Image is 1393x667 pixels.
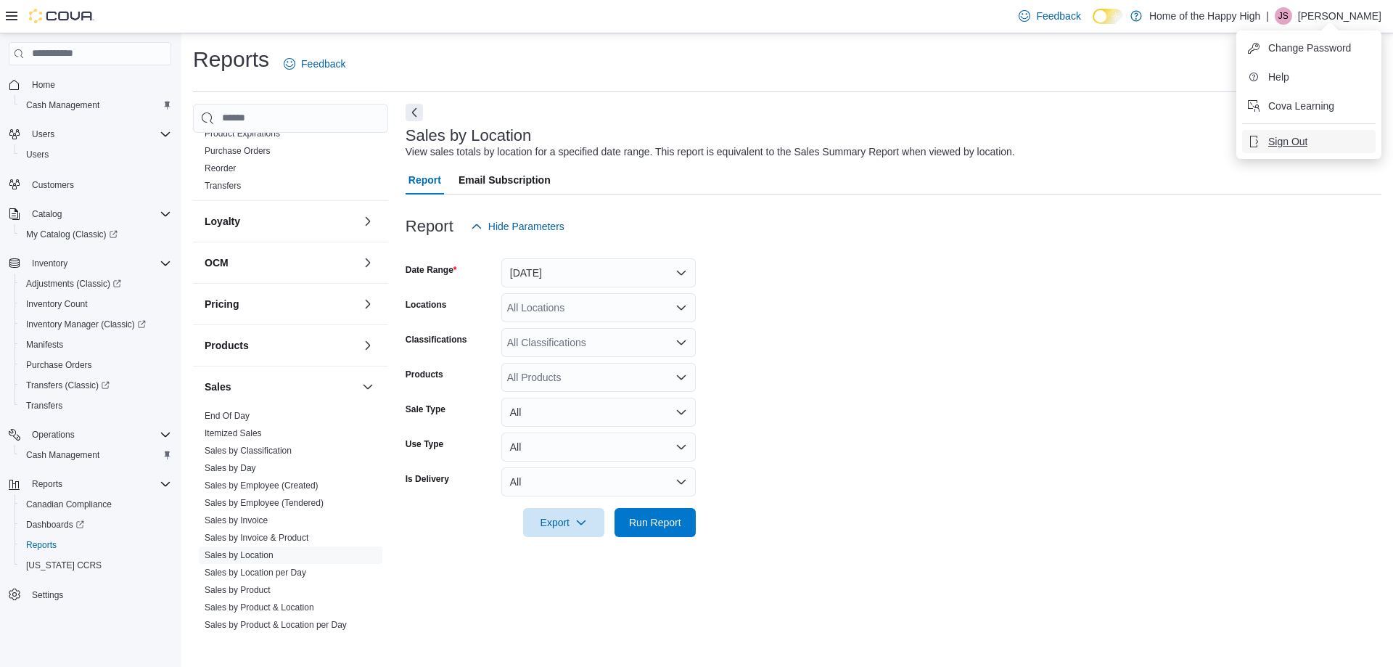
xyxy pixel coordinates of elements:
[205,297,239,311] h3: Pricing
[205,497,324,509] span: Sales by Employee (Tendered)
[32,589,63,601] span: Settings
[205,214,356,229] button: Loyalty
[278,49,351,78] a: Feedback
[26,126,171,143] span: Users
[205,410,250,422] span: End Of Day
[205,297,356,311] button: Pricing
[406,334,467,345] label: Classifications
[20,516,171,533] span: Dashboards
[205,255,229,270] h3: OCM
[26,126,60,143] button: Users
[301,57,345,71] span: Feedback
[205,445,292,457] span: Sales by Classification
[32,179,74,191] span: Customers
[3,74,177,95] button: Home
[26,380,110,391] span: Transfers (Classic)
[406,127,532,144] h3: Sales by Location
[20,97,105,114] a: Cash Management
[3,124,177,144] button: Users
[15,445,177,465] button: Cash Management
[205,515,268,526] span: Sales by Invoice
[15,294,177,314] button: Inventory Count
[26,99,99,111] span: Cash Management
[406,438,443,450] label: Use Type
[205,602,314,613] span: Sales by Product & Location
[26,205,171,223] span: Catalog
[1242,130,1376,153] button: Sign Out
[20,557,171,574] span: Washington CCRS
[359,254,377,271] button: OCM
[205,480,319,491] a: Sales by Employee (Created)
[406,218,453,235] h3: Report
[193,45,269,74] h1: Reports
[675,302,687,314] button: Open list of options
[1268,70,1289,84] span: Help
[615,508,696,537] button: Run Report
[1036,9,1080,23] span: Feedback
[26,255,171,272] span: Inventory
[205,515,268,525] a: Sales by Invoice
[20,377,115,394] a: Transfers (Classic)
[3,584,177,605] button: Settings
[15,396,177,416] button: Transfers
[26,519,84,531] span: Dashboards
[26,426,81,443] button: Operations
[406,264,457,276] label: Date Range
[1268,134,1307,149] span: Sign Out
[20,356,171,374] span: Purchase Orders
[20,536,171,554] span: Reports
[205,145,271,157] span: Purchase Orders
[501,467,696,496] button: All
[15,515,177,535] a: Dashboards
[205,181,241,191] a: Transfers
[205,463,256,473] a: Sales by Day
[1242,36,1376,60] button: Change Password
[15,335,177,355] button: Manifests
[20,97,171,114] span: Cash Management
[20,496,171,513] span: Canadian Compliance
[205,380,356,394] button: Sales
[205,462,256,474] span: Sales by Day
[26,426,171,443] span: Operations
[32,478,62,490] span: Reports
[15,314,177,335] a: Inventory Manager (Classic)
[406,473,449,485] label: Is Delivery
[675,372,687,383] button: Open list of options
[205,163,236,174] span: Reorder
[406,369,443,380] label: Products
[26,319,146,330] span: Inventory Manager (Classic)
[32,429,75,441] span: Operations
[15,224,177,245] a: My Catalog (Classic)
[1093,24,1093,25] span: Dark Mode
[20,275,171,292] span: Adjustments (Classic)
[3,253,177,274] button: Inventory
[20,397,68,414] a: Transfers
[406,144,1015,160] div: View sales totals by location for a specified date range. This report is equivalent to the Sales ...
[205,602,314,613] a: Sales by Product & Location
[20,356,98,374] a: Purchase Orders
[26,586,69,604] a: Settings
[20,226,123,243] a: My Catalog (Classic)
[15,555,177,576] button: [US_STATE] CCRS
[205,163,236,173] a: Reorder
[15,535,177,555] button: Reports
[26,475,171,493] span: Reports
[20,316,171,333] span: Inventory Manager (Classic)
[20,536,62,554] a: Reports
[205,146,271,156] a: Purchase Orders
[32,79,55,91] span: Home
[26,298,88,310] span: Inventory Count
[20,557,107,574] a: [US_STATE] CCRS
[32,128,54,140] span: Users
[459,165,551,195] span: Email Subscription
[1298,7,1381,25] p: [PERSON_NAME]
[359,295,377,313] button: Pricing
[205,180,241,192] span: Transfers
[26,229,118,240] span: My Catalog (Classic)
[9,68,171,643] nav: Complex example
[465,212,570,241] button: Hide Parameters
[408,165,441,195] span: Report
[205,480,319,491] span: Sales by Employee (Created)
[26,278,121,290] span: Adjustments (Classic)
[26,339,63,351] span: Manifests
